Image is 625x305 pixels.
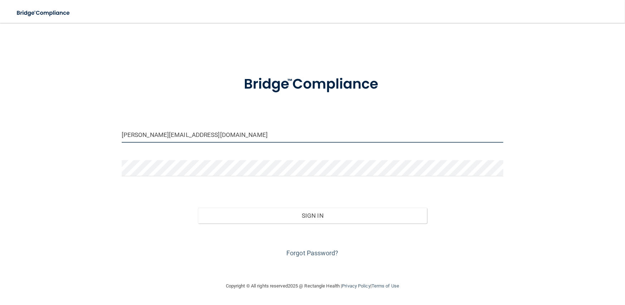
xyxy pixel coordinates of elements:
[372,283,399,289] a: Terms of Use
[286,249,339,257] a: Forgot Password?
[11,6,77,20] img: bridge_compliance_login_screen.278c3ca4.svg
[229,66,396,103] img: bridge_compliance_login_screen.278c3ca4.svg
[122,127,503,143] input: Email
[198,208,427,223] button: Sign In
[182,275,443,297] div: Copyright © All rights reserved 2025 @ Rectangle Health | |
[342,283,370,289] a: Privacy Policy
[501,254,616,283] iframe: Drift Widget Chat Controller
